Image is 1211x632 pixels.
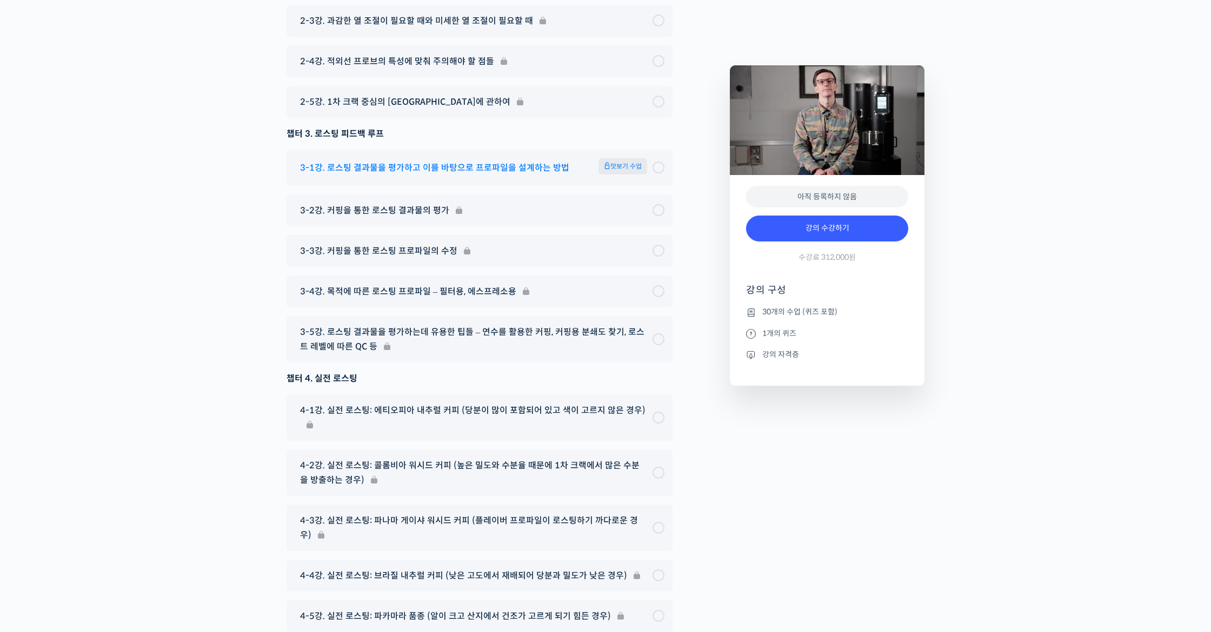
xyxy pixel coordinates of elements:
div: 아직 등록하지 않음 [746,186,908,208]
span: 수강료 312,000원 [799,252,856,263]
li: 1개의 퀴즈 [746,327,908,340]
span: 홈 [34,359,41,367]
div: 챕터 4. 실전 로스팅 [287,371,673,386]
a: 3-1강. 로스팅 결과물을 평가하고 이를 바탕으로 프로파일을 설계하는 방법 맛보기 수업 [295,158,664,177]
span: 3-1강. 로스팅 결과물을 평가하고 이를 바탕으로 프로파일을 설계하는 방법 [300,160,569,175]
a: 홈 [3,342,71,369]
a: 설정 [139,342,208,369]
li: 30개의 수업 (퀴즈 포함) [746,306,908,319]
a: 대화 [71,342,139,369]
a: 강의 수강하기 [746,216,908,241]
span: 대화 [99,359,112,368]
li: 강의 자격증 [746,348,908,361]
span: 설정 [167,359,180,367]
span: 맛보기 수업 [598,158,647,174]
div: 챕터 3. 로스팅 피드백 루프 [287,126,673,141]
h4: 강의 구성 [746,284,908,305]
